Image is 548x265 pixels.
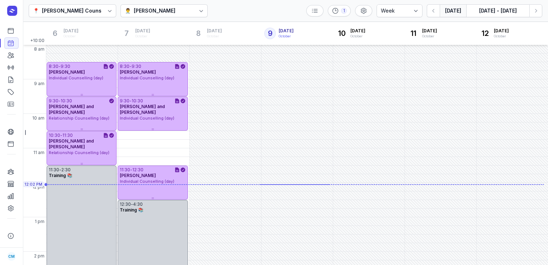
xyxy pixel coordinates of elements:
[34,81,44,87] span: 9 am
[494,28,509,34] span: [DATE]
[120,201,131,207] div: 12:30
[422,34,437,39] div: October
[61,167,71,173] div: 2:30
[60,132,62,138] div: -
[134,6,175,15] div: [PERSON_NAME]
[408,28,419,39] div: 11
[129,64,132,69] div: -
[49,138,94,149] span: [PERSON_NAME] and [PERSON_NAME]
[350,28,365,34] span: [DATE]
[132,98,143,104] div: 10:30
[34,253,44,259] span: 2 pm
[135,34,150,39] div: October
[120,173,156,178] span: [PERSON_NAME]
[130,167,132,173] div: -
[440,4,466,17] button: [DATE]
[129,98,132,104] div: -
[120,98,129,104] div: 9:30
[49,75,103,80] span: Individual Counselling (day)
[35,219,44,224] span: 1 pm
[58,98,61,104] div: -
[49,28,61,39] div: 6
[63,28,79,34] span: [DATE]
[264,28,276,39] div: 9
[120,69,156,75] span: [PERSON_NAME]
[279,34,294,39] div: October
[120,64,129,69] div: 8:30
[49,167,59,173] div: 11:30
[466,4,529,17] button: [DATE] - [DATE]
[49,173,72,178] span: Training 📚
[131,201,133,207] div: -
[34,46,44,52] span: 8 am
[133,201,143,207] div: 4:30
[42,6,115,15] div: [PERSON_NAME] Counselling
[63,34,79,39] div: October
[120,179,174,184] span: Individual Counselling (day)
[49,64,58,69] div: 8:30
[193,28,204,39] div: 8
[341,8,347,14] div: 1
[125,6,131,15] div: 👨‍⚕️
[120,75,174,80] span: Individual Counselling (day)
[49,104,94,115] span: [PERSON_NAME] and [PERSON_NAME]
[120,104,165,115] span: [PERSON_NAME] and [PERSON_NAME]
[59,167,61,173] div: -
[207,34,222,39] div: October
[120,116,174,121] span: Individual Counselling (day)
[62,132,73,138] div: 11:30
[32,115,44,121] span: 10 am
[350,34,365,39] div: October
[33,6,39,15] div: 📍
[30,38,46,45] span: +10:00
[132,64,141,69] div: 9:30
[49,116,109,121] span: Relationship Counselling (day)
[61,64,70,69] div: 9:30
[61,98,72,104] div: 10:30
[49,69,85,75] span: [PERSON_NAME]
[24,181,42,187] span: 12:02 PM
[49,98,58,104] div: 9:30
[49,150,109,155] span: Relationship Counselling (day)
[49,132,60,138] div: 10:30
[132,167,143,173] div: 12:30
[494,34,509,39] div: October
[120,207,143,213] span: Training 📚
[135,28,150,34] span: [DATE]
[8,252,15,261] span: CM
[336,28,348,39] div: 10
[279,28,294,34] span: [DATE]
[33,150,44,155] span: 11 am
[422,28,437,34] span: [DATE]
[479,28,491,39] div: 12
[58,64,61,69] div: -
[207,28,222,34] span: [DATE]
[121,28,132,39] div: 7
[120,167,130,173] div: 11:30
